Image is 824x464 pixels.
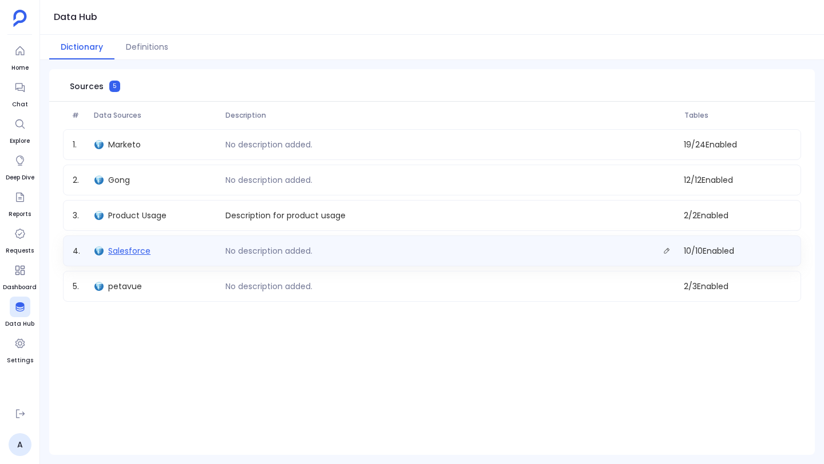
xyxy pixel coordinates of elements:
[221,245,317,257] p: No description added.
[108,210,167,221] span: Product Usage
[68,281,90,292] span: 5 .
[680,111,797,120] span: Tables
[49,35,114,59] button: Dictionary
[7,333,33,365] a: Settings
[5,297,34,329] a: Data Hub
[89,111,220,120] span: Data Sources
[221,174,317,186] p: No description added.
[6,173,34,182] span: Deep Dive
[221,281,317,292] p: No description added.
[13,10,27,27] img: petavue logo
[54,9,97,25] h1: Data Hub
[679,281,796,292] span: 2 / 3 Enabled
[6,150,34,182] a: Deep Dive
[70,81,104,92] span: Sources
[221,139,317,150] p: No description added.
[10,63,30,73] span: Home
[6,246,34,255] span: Requests
[6,223,34,255] a: Requests
[108,139,141,150] span: Marketo
[3,260,37,292] a: Dashboard
[68,111,89,120] span: #
[9,187,31,219] a: Reports
[659,243,675,259] button: Edit description.
[9,210,31,219] span: Reports
[679,243,796,259] span: 10 / 10 Enabled
[7,356,33,365] span: Settings
[221,210,350,221] p: Description for product usage
[68,174,90,186] span: 2 .
[9,433,31,456] a: A
[10,100,30,109] span: Chat
[679,174,796,186] span: 12 / 12 Enabled
[68,243,90,259] span: 4 .
[10,137,30,146] span: Explore
[10,77,30,109] a: Chat
[679,139,796,150] span: 19 / 24 Enabled
[108,245,150,257] span: Salesforce
[10,114,30,146] a: Explore
[109,81,120,92] span: 5
[221,111,680,120] span: Description
[10,41,30,73] a: Home
[108,174,130,186] span: Gong
[679,210,796,221] span: 2 / 2 Enabled
[114,35,180,59] button: Definitions
[5,319,34,329] span: Data Hub
[68,139,90,150] span: 1 .
[68,210,90,221] span: 3 .
[3,283,37,292] span: Dashboard
[108,281,142,292] span: petavue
